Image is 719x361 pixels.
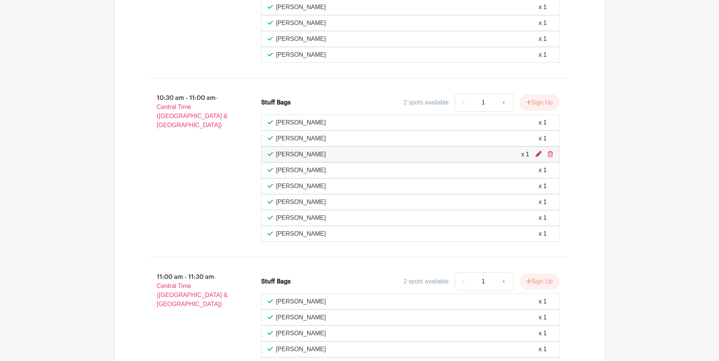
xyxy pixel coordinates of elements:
[157,274,228,307] span: - Central Time ([GEOGRAPHIC_DATA] & [GEOGRAPHIC_DATA])
[276,313,326,322] p: [PERSON_NAME]
[539,134,547,143] div: x 1
[276,50,326,59] p: [PERSON_NAME]
[539,50,547,59] div: x 1
[276,182,326,191] p: [PERSON_NAME]
[539,345,547,354] div: x 1
[539,118,547,127] div: x 1
[276,134,326,143] p: [PERSON_NAME]
[539,313,547,322] div: x 1
[276,34,326,44] p: [PERSON_NAME]
[520,95,559,110] button: Sign Up
[521,150,529,159] div: x 1
[276,150,326,159] p: [PERSON_NAME]
[520,274,559,289] button: Sign Up
[276,118,326,127] p: [PERSON_NAME]
[276,19,326,28] p: [PERSON_NAME]
[276,213,326,223] p: [PERSON_NAME]
[261,98,291,107] div: Stuff Bags
[539,182,547,191] div: x 1
[404,277,449,286] div: 2 spots available
[455,93,472,112] a: -
[539,297,547,306] div: x 1
[276,166,326,175] p: [PERSON_NAME]
[261,277,291,286] div: Stuff Bags
[276,229,326,238] p: [PERSON_NAME]
[276,198,326,207] p: [PERSON_NAME]
[404,98,449,107] div: 2 spots available
[539,34,547,44] div: x 1
[276,329,326,338] p: [PERSON_NAME]
[276,3,326,12] p: [PERSON_NAME]
[139,269,249,312] p: 11:00 am - 11:30 am
[276,345,326,354] p: [PERSON_NAME]
[539,19,547,28] div: x 1
[539,3,547,12] div: x 1
[139,90,249,133] p: 10:30 am - 11:00 am
[539,166,547,175] div: x 1
[539,198,547,207] div: x 1
[494,272,513,291] a: +
[539,329,547,338] div: x 1
[494,93,513,112] a: +
[539,213,547,223] div: x 1
[455,272,472,291] a: -
[157,95,228,128] span: - Central Time ([GEOGRAPHIC_DATA] & [GEOGRAPHIC_DATA])
[539,229,547,238] div: x 1
[276,297,326,306] p: [PERSON_NAME]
